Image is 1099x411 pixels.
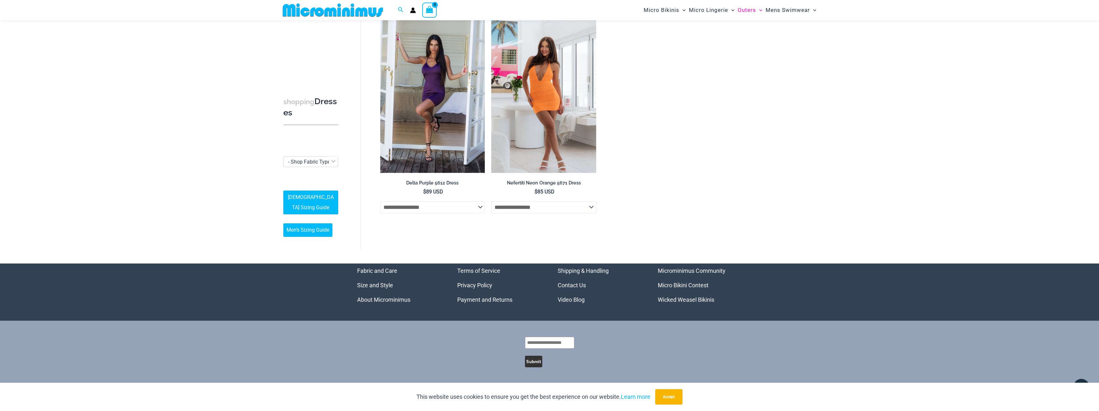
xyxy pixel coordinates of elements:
[738,2,756,18] span: Outers
[457,264,542,307] nav: Menu
[380,180,485,188] a: Delta Purple 5612 Dress
[288,159,330,165] span: - Shop Fabric Type
[410,7,416,13] a: Account icon link
[689,2,728,18] span: Micro Lingerie
[457,282,492,289] a: Privacy Policy
[380,15,485,173] a: Delta Purple 5612 Dress 01Delta Purple 5612 Dress 03Delta Purple 5612 Dress 03
[535,189,537,195] span: $
[644,2,679,18] span: Micro Bikinis
[658,264,742,307] aside: Footer Widget 4
[457,296,512,303] a: Payment and Returns
[655,389,683,405] button: Accept
[658,264,742,307] nav: Menu
[687,2,736,18] a: Micro LingerieMenu ToggleMenu Toggle
[357,264,442,307] nav: Menu
[558,267,609,274] a: Shipping & Handling
[380,15,485,173] img: Delta Purple 5612 Dress 01
[423,189,426,195] span: $
[357,282,393,289] a: Size and Style
[736,2,764,18] a: OutersMenu ToggleMenu Toggle
[558,264,642,307] aside: Footer Widget 3
[679,2,686,18] span: Menu Toggle
[457,264,542,307] aside: Footer Widget 2
[658,296,714,303] a: Wicked Weasel Bikinis
[416,392,650,402] p: This website uses cookies to ensure you get the best experience on our website.
[491,180,596,188] a: Nefertiti Neon Orange 5671 Dress
[280,3,386,17] img: MM SHOP LOGO FLAT
[422,3,437,17] a: View Shopping Cart, empty
[642,2,687,18] a: Micro BikinisMenu ToggleMenu Toggle
[641,1,819,19] nav: Site Navigation
[398,6,404,14] a: Search icon link
[728,2,734,18] span: Menu Toggle
[457,267,500,274] a: Terms of Service
[658,282,708,289] a: Micro Bikini Contest
[357,296,410,303] a: About Microminimus
[621,393,650,400] a: Learn more
[283,223,332,237] a: Men’s Sizing Guide
[525,356,542,367] button: Submit
[283,156,338,167] span: - Shop Fabric Type
[380,180,485,186] h2: Delta Purple 5612 Dress
[558,264,642,307] nav: Menu
[558,282,586,289] a: Contact Us
[283,191,338,214] a: [DEMOGRAPHIC_DATA] Sizing Guide
[491,15,596,173] img: Nefertiti Neon Orange 5671 Dress 01
[283,98,314,106] span: shopping
[491,15,596,173] a: Nefertiti Neon Orange 5671 Dress 01Nefertiti Neon Orange 5671 Dress 02Nefertiti Neon Orange 5671 ...
[658,267,726,274] a: Microminimus Community
[535,189,554,195] bdi: 85 USD
[357,264,442,307] aside: Footer Widget 1
[357,267,397,274] a: Fabric and Care
[766,2,810,18] span: Mens Swimwear
[558,296,585,303] a: Video Blog
[764,2,818,18] a: Mens SwimwearMenu ToggleMenu Toggle
[423,189,443,195] bdi: 89 USD
[284,157,338,167] span: - Shop Fabric Type
[810,2,816,18] span: Menu Toggle
[283,96,338,118] h3: Dresses
[756,2,762,18] span: Menu Toggle
[491,180,596,186] h2: Nefertiti Neon Orange 5671 Dress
